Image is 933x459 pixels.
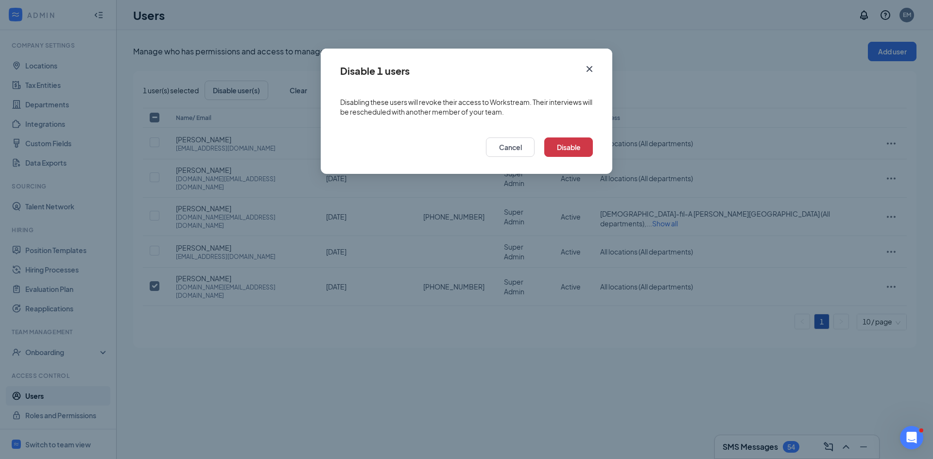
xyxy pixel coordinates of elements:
span: Disabling these users will revoke their access to Workstream. Their interviews will be reschedule... [340,97,593,117]
button: Cancel [486,137,535,157]
iframe: Intercom live chat [900,426,923,449]
button: Close [576,49,612,80]
div: Disable 1 users [340,66,410,76]
button: Disable [544,137,593,157]
svg: Cross [584,63,595,75]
